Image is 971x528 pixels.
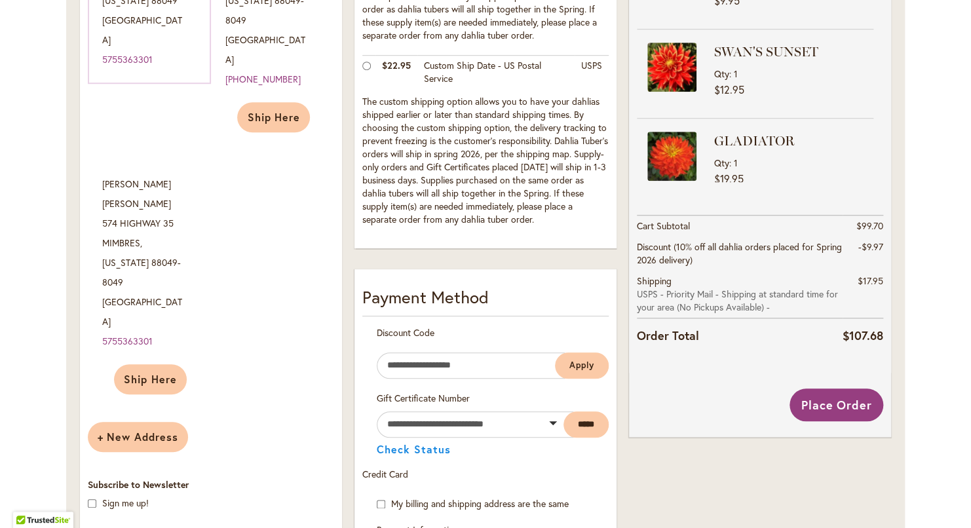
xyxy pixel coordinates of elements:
img: SWAN'S SUNSET [647,43,696,92]
span: $22.95 [382,59,411,71]
span: -$9.97 [858,240,883,253]
span: Discount Code [377,326,434,339]
span: Apply [569,360,594,371]
button: Ship Here [114,364,187,394]
span: $19.95 [714,172,744,185]
strong: GLADIATOR [714,132,870,150]
span: Shipping [637,274,672,287]
span: My billing and shipping address are the same [391,497,569,510]
span: New Address [98,430,178,443]
span: Subscribe to Newsletter [88,478,189,491]
button: Ship Here [237,102,310,132]
td: The custom shipping option allows you to have your dahlias shipped earlier or later than standard... [362,92,609,233]
a: [PHONE_NUMBER] [225,73,301,85]
span: 1 [734,67,738,80]
button: Apply [555,352,609,379]
button: New Address [88,422,188,452]
button: Check Status [377,444,451,455]
a: 5755363301 [102,335,153,347]
span: Qty [714,67,729,80]
span: Ship Here [247,110,300,124]
span: $12.95 [714,83,744,96]
iframe: Launch Accessibility Center [10,481,47,518]
span: USPS - Priority Mail - Shipping at standard time for your area (No Pickups Available) - [637,288,843,314]
strong: SWAN'S SUNSET [714,43,870,61]
span: [US_STATE] [102,256,149,269]
a: 5755363301 [102,53,153,66]
label: Sign me up! [102,497,149,509]
th: Cart Subtotal [637,215,843,236]
span: Gift Certificate Number [377,392,470,404]
span: Place Order [801,397,872,413]
img: GLADIATOR [647,132,696,181]
span: 1 [734,157,738,169]
span: Credit Card [362,468,408,480]
span: Discount (10% off all dahlia orders placed for Spring 2026 delivery) [637,240,842,266]
div: [PERSON_NAME] [PERSON_NAME] 574 HIGHWAY 35 MIMBRES , 88049-8049 [GEOGRAPHIC_DATA] [88,160,211,409]
td: USPS [575,55,609,92]
span: $107.68 [843,328,883,343]
td: Custom Ship Date - US Postal Service [417,55,575,92]
span: Ship Here [124,372,177,386]
div: Payment Method [362,285,609,316]
span: Qty [714,157,729,169]
span: $99.70 [856,219,883,232]
strong: Order Total [637,326,699,345]
span: $17.95 [858,274,883,287]
button: Place Order [790,388,883,421]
